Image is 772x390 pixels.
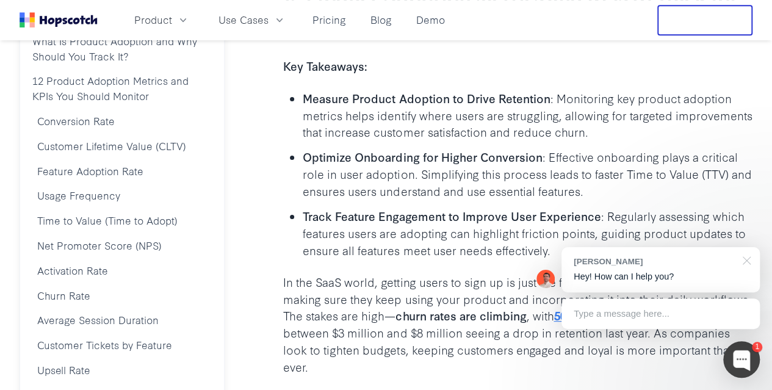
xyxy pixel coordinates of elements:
[127,10,197,30] button: Product
[134,12,172,27] span: Product
[27,183,217,208] a: Usage Frequency
[27,134,217,159] a: Customer Lifetime Value (CLTV)
[27,308,217,333] a: Average Session Duration
[536,270,555,288] img: Mark Spera
[27,159,217,184] a: Feature Adoption Rate
[27,258,217,283] a: Activation Rate
[303,148,752,200] p: : Effective onboarding plays a critical role in user adoption. Simplifying this process leads to ...
[218,12,269,27] span: Use Cases
[308,10,351,30] a: Pricing
[303,90,752,141] p: : Monitoring key product adoption metrics helps identify where users are struggling, allowing for...
[657,5,752,35] button: Free Trial
[27,233,217,258] a: Net Promoter Score (NPS)
[20,12,98,27] a: Home
[303,90,550,106] b: Measure Product Adoption to Drive Retention
[561,298,760,329] div: Type a message here...
[303,208,752,259] p: : Regularly assessing which features users are adopting can highlight friction points, guiding pr...
[554,307,688,323] a: 56% of SaaS companies
[283,273,752,375] p: In the SaaS world, getting users to sign up is just the first step. The real challenge is making ...
[366,10,397,30] a: Blog
[303,148,542,165] b: Optimize Onboarding for Higher Conversion
[395,307,526,323] b: churn rates are climbing
[303,208,601,224] b: Track Feature Engagement to Improve User Experience
[27,283,217,308] a: Churn Rate
[574,256,735,267] div: [PERSON_NAME]
[211,10,293,30] button: Use Cases
[27,358,217,383] a: Upsell Rate
[27,333,217,358] a: Customer Tickets by Feature
[27,29,217,69] a: What Is Product Adoption and Why Should You Track It?
[27,109,217,134] a: Conversion Rate
[574,270,748,283] p: Hey! How can I help you?
[752,342,762,352] div: 1
[283,57,367,74] b: Key Takeaways:
[27,208,217,233] a: Time to Value (Time to Adopt)
[411,10,450,30] a: Demo
[27,68,217,109] a: 12 Product Adoption Metrics and KPIs You Should Monitor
